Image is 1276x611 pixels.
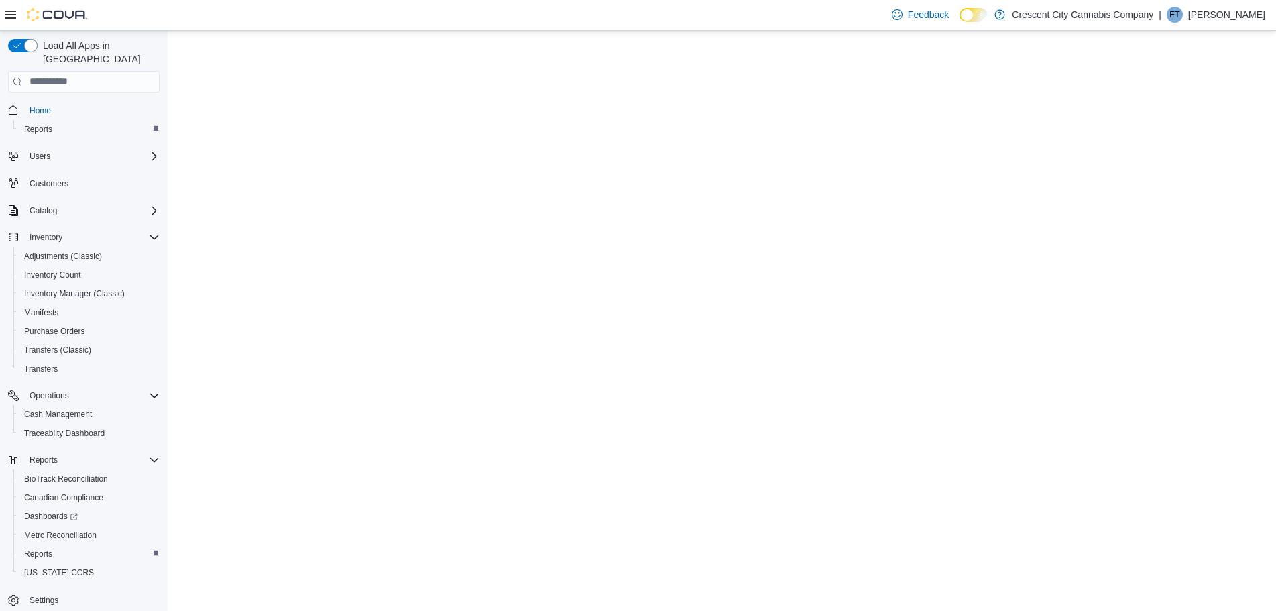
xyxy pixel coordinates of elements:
[24,388,160,404] span: Operations
[19,425,160,441] span: Traceabilty Dashboard
[19,406,97,423] a: Cash Management
[13,303,165,322] button: Manifests
[13,405,165,424] button: Cash Management
[3,590,165,610] button: Settings
[27,8,87,21] img: Cova
[19,565,99,581] a: [US_STATE] CCRS
[19,406,160,423] span: Cash Management
[19,508,83,524] a: Dashboards
[19,546,58,562] a: Reports
[24,148,56,164] button: Users
[19,121,160,137] span: Reports
[24,326,85,337] span: Purchase Orders
[24,409,92,420] span: Cash Management
[1159,7,1161,23] p: |
[24,452,160,468] span: Reports
[24,592,160,608] span: Settings
[24,251,102,262] span: Adjustments (Classic)
[24,492,103,503] span: Canadian Compliance
[1169,7,1179,23] span: ET
[19,471,113,487] a: BioTrack Reconciliation
[30,105,51,116] span: Home
[19,304,64,321] a: Manifests
[13,424,165,443] button: Traceabilty Dashboard
[19,286,130,302] a: Inventory Manager (Classic)
[24,592,64,608] a: Settings
[3,228,165,247] button: Inventory
[19,490,109,506] a: Canadian Compliance
[24,288,125,299] span: Inventory Manager (Classic)
[24,270,81,280] span: Inventory Count
[24,175,160,192] span: Customers
[13,120,165,139] button: Reports
[30,390,69,401] span: Operations
[24,452,63,468] button: Reports
[19,267,86,283] a: Inventory Count
[24,203,62,219] button: Catalog
[19,342,160,358] span: Transfers (Classic)
[19,361,160,377] span: Transfers
[886,1,954,28] a: Feedback
[24,103,56,119] a: Home
[24,148,160,164] span: Users
[19,565,160,581] span: Washington CCRS
[3,451,165,469] button: Reports
[19,323,91,339] a: Purchase Orders
[19,121,58,137] a: Reports
[19,546,160,562] span: Reports
[24,307,58,318] span: Manifests
[24,511,78,522] span: Dashboards
[24,345,91,355] span: Transfers (Classic)
[24,102,160,119] span: Home
[3,101,165,120] button: Home
[24,549,52,559] span: Reports
[3,174,165,193] button: Customers
[13,563,165,582] button: [US_STATE] CCRS
[13,322,165,341] button: Purchase Orders
[908,8,949,21] span: Feedback
[19,490,160,506] span: Canadian Compliance
[19,267,160,283] span: Inventory Count
[19,304,160,321] span: Manifests
[19,286,160,302] span: Inventory Manager (Classic)
[1012,7,1153,23] p: Crescent City Cannabis Company
[24,428,105,439] span: Traceabilty Dashboard
[24,364,58,374] span: Transfers
[1167,7,1183,23] div: Eric Taylor
[19,527,102,543] a: Metrc Reconciliation
[13,545,165,563] button: Reports
[13,284,165,303] button: Inventory Manager (Classic)
[24,229,68,245] button: Inventory
[13,488,165,507] button: Canadian Compliance
[30,178,68,189] span: Customers
[3,201,165,220] button: Catalog
[19,248,160,264] span: Adjustments (Classic)
[19,508,160,524] span: Dashboards
[30,232,62,243] span: Inventory
[19,471,160,487] span: BioTrack Reconciliation
[24,229,160,245] span: Inventory
[13,247,165,266] button: Adjustments (Classic)
[24,567,94,578] span: [US_STATE] CCRS
[13,507,165,526] a: Dashboards
[19,361,63,377] a: Transfers
[19,425,110,441] a: Traceabilty Dashboard
[38,39,160,66] span: Load All Apps in [GEOGRAPHIC_DATA]
[24,124,52,135] span: Reports
[30,205,57,216] span: Catalog
[13,359,165,378] button: Transfers
[19,323,160,339] span: Purchase Orders
[24,388,74,404] button: Operations
[24,203,160,219] span: Catalog
[13,526,165,545] button: Metrc Reconciliation
[1188,7,1265,23] p: [PERSON_NAME]
[24,176,74,192] a: Customers
[13,341,165,359] button: Transfers (Classic)
[960,8,988,22] input: Dark Mode
[30,595,58,606] span: Settings
[3,386,165,405] button: Operations
[30,151,50,162] span: Users
[19,342,97,358] a: Transfers (Classic)
[13,469,165,488] button: BioTrack Reconciliation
